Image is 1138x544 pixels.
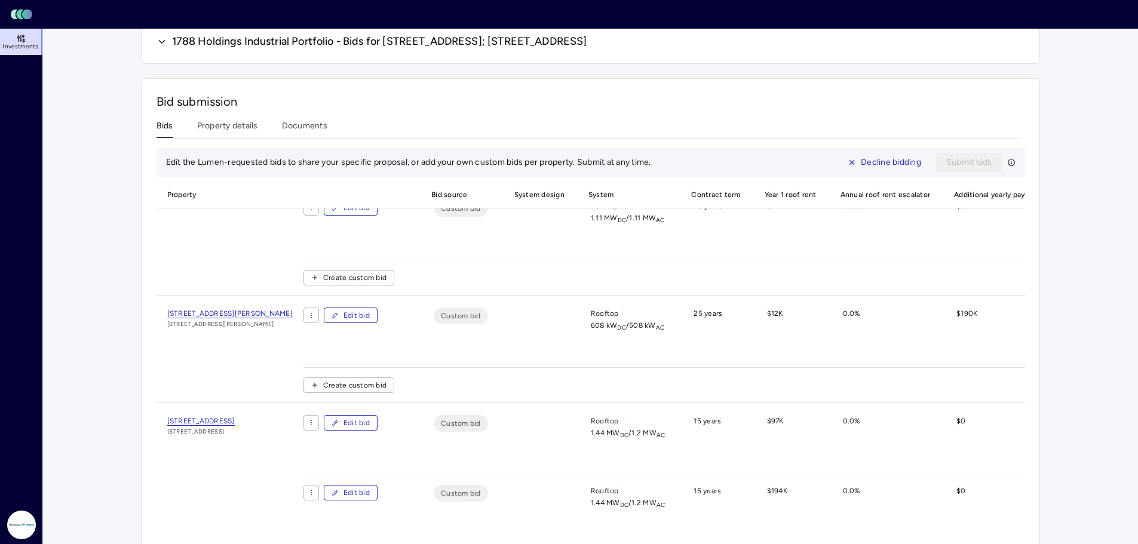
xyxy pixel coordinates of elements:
[303,270,394,285] button: Create custom bid
[947,308,1054,358] div: $190K
[166,157,651,167] span: Edit the Lumen-requested bids to share your specific proposal, or add your own custom bids per pr...
[757,200,824,250] div: $44K
[167,308,293,319] a: [STREET_ADDRESS][PERSON_NAME]
[591,415,619,427] span: Rooftop
[757,485,824,535] div: $194K
[2,43,38,50] span: Investments
[591,497,665,509] span: 1.44 MW / 1.2 MW
[167,427,235,437] span: [STREET_ADDRESS]
[838,153,931,172] button: Decline bidding
[157,35,587,49] button: 1788 Holdings Industrial Portfolio - Bids for [STREET_ADDRESS]; [STREET_ADDRESS]
[618,216,627,224] sub: DC
[167,417,235,426] span: [STREET_ADDRESS]
[343,309,370,321] span: Edit bid
[441,310,481,322] span: Custom bid
[197,119,258,138] button: Property details
[684,182,747,208] span: Contract term
[507,182,572,208] span: System design
[323,379,387,391] span: Create custom bid
[617,324,626,331] sub: DC
[591,485,619,497] span: Rooftop
[947,200,1054,250] div: $0
[946,156,992,169] span: Submit bids
[7,511,36,539] img: Radial Power
[441,417,481,429] span: Custom bid
[757,182,824,208] span: Year 1 roof rent
[861,156,921,169] span: Decline bidding
[684,485,747,535] div: 15 years
[343,417,370,429] span: Edit bid
[620,501,629,509] sub: DC
[157,94,238,109] span: Bid submission
[172,35,587,49] span: 1788 Holdings Industrial Portfolio - Bids for [STREET_ADDRESS]; [STREET_ADDRESS]
[591,308,619,319] span: Rooftop
[157,119,173,138] button: Bids
[167,415,235,427] a: [STREET_ADDRESS]
[833,485,938,535] div: 0.0%
[936,153,1002,172] button: Submit bids
[591,319,664,331] span: 608 kW / 508 kW
[620,431,629,439] sub: DC
[947,485,1054,535] div: $0
[657,501,665,509] sub: AC
[757,415,824,465] div: $97K
[591,427,665,439] span: 1.44 MW / 1.2 MW
[167,309,293,318] span: [STREET_ADDRESS][PERSON_NAME]
[157,182,303,208] span: Property
[343,487,370,499] span: Edit bid
[947,182,1054,208] span: Additional yearly payments
[324,308,378,323] button: Edit bid
[684,308,747,358] div: 25 years
[684,415,747,465] div: 15 years
[833,415,938,465] div: 0.0%
[684,200,747,250] div: 25 years
[303,377,394,393] button: Create custom bid
[657,431,665,439] sub: AC
[833,308,938,358] div: 0.0%
[833,200,938,250] div: 0.0%
[757,308,824,358] div: $12K
[167,319,293,329] span: [STREET_ADDRESS][PERSON_NAME]
[581,182,675,208] span: System
[591,212,665,224] span: 1.11 MW / 1.11 MW
[282,119,327,138] button: Documents
[947,415,1054,465] div: $0
[656,216,665,224] sub: AC
[424,182,498,208] span: Bid source
[324,485,378,500] button: Edit bid
[656,324,665,331] sub: AC
[833,182,938,208] span: Annual roof rent escalator
[441,487,481,499] span: Custom bid
[441,202,481,214] span: Custom bid
[324,415,378,431] button: Edit bid
[323,272,387,284] span: Create custom bid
